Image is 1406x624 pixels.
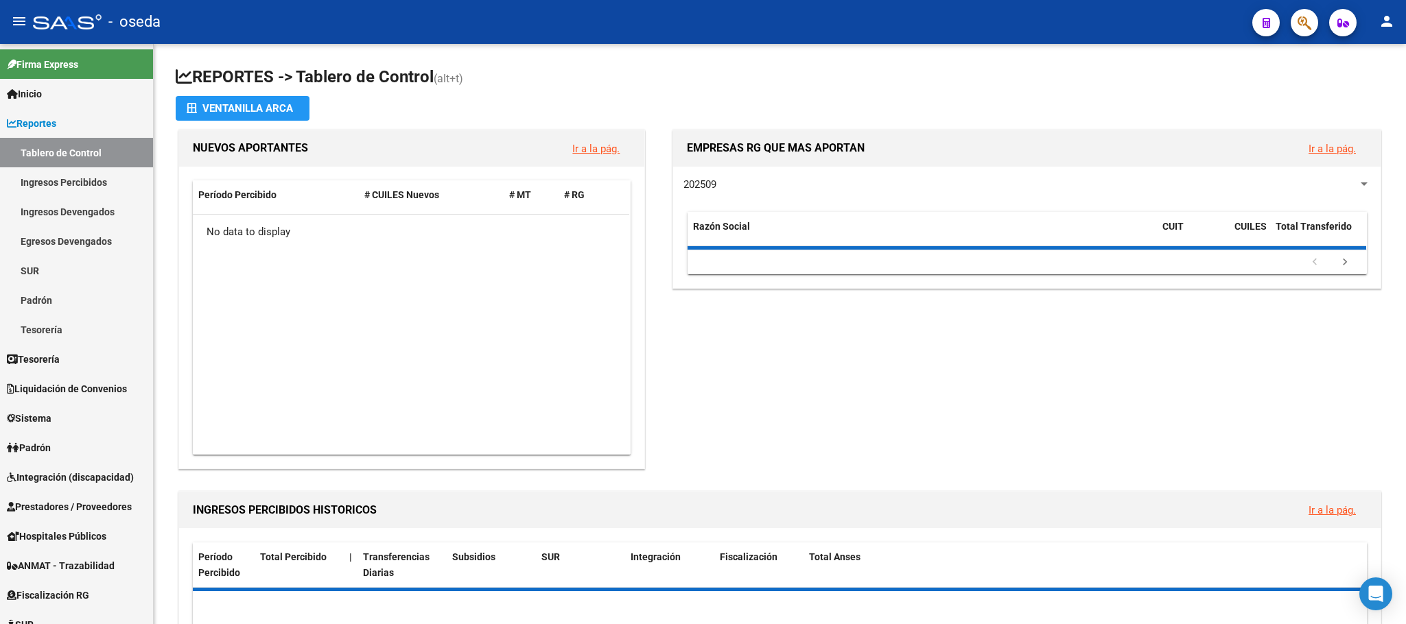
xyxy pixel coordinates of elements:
datatable-header-cell: CUIT [1157,212,1229,257]
datatable-header-cell: # CUILES Nuevos [359,180,504,210]
h1: REPORTES -> Tablero de Control [176,66,1384,90]
datatable-header-cell: Fiscalización [714,542,804,588]
mat-icon: person [1379,13,1395,29]
span: Transferencias Diarias [363,551,430,578]
span: Prestadores / Proveedores [7,499,132,514]
span: Total Anses [809,551,860,562]
span: Período Percibido [198,551,240,578]
span: Liquidación de Convenios [7,381,127,396]
span: Total Percibido [260,551,327,562]
span: ANMAT - Trazabilidad [7,558,115,573]
span: - oseda [108,7,161,37]
span: # MT [509,189,531,200]
span: 202509 [683,178,716,191]
span: Padrón [7,440,51,455]
a: Ir a la pág. [572,143,620,155]
a: go to previous page [1302,255,1328,270]
span: Sistema [7,411,51,426]
datatable-header-cell: Subsidios [447,542,536,588]
span: Reportes [7,116,56,131]
span: (alt+t) [434,72,463,85]
span: NUEVOS APORTANTES [193,141,308,154]
span: # CUILES Nuevos [364,189,439,200]
span: Razón Social [693,221,750,232]
span: Fiscalización [720,551,777,562]
span: Integración [631,551,681,562]
datatable-header-cell: Transferencias Diarias [358,542,447,588]
datatable-header-cell: SUR [536,542,625,588]
a: Ir a la pág. [1309,143,1356,155]
div: No data to display [193,215,629,249]
span: CUILES [1234,221,1267,232]
datatable-header-cell: Total Transferido [1270,212,1366,257]
a: go to next page [1332,255,1358,270]
datatable-header-cell: Integración [625,542,714,588]
datatable-header-cell: | [344,542,358,588]
button: Ir a la pág. [561,136,631,161]
span: Subsidios [452,551,495,562]
datatable-header-cell: Razón Social [688,212,1157,257]
datatable-header-cell: Período Percibido [193,180,359,210]
button: Ventanilla ARCA [176,96,309,121]
span: Fiscalización RG [7,588,89,603]
datatable-header-cell: CUILES [1229,212,1270,257]
span: Período Percibido [198,189,277,200]
a: Ir a la pág. [1309,504,1356,516]
span: Integración (discapacidad) [7,470,134,485]
span: # RG [564,189,585,200]
button: Ir a la pág. [1298,497,1367,523]
datatable-header-cell: Total Anses [804,542,1350,588]
span: INGRESOS PERCIBIDOS HISTORICOS [193,503,377,516]
span: Inicio [7,86,42,101]
datatable-header-cell: Total Percibido [255,542,344,588]
span: CUIT [1162,221,1184,232]
span: SUR [541,551,560,562]
span: Hospitales Públicos [7,529,106,544]
span: Total Transferido [1276,221,1352,232]
datatable-header-cell: # RG [559,180,613,210]
span: EMPRESAS RG QUE MAS APORTAN [687,141,865,154]
span: | [349,551,352,562]
span: Firma Express [7,57,78,72]
button: Ir a la pág. [1298,136,1367,161]
datatable-header-cell: Período Percibido [193,542,255,588]
div: Ventanilla ARCA [187,96,298,121]
span: Tesorería [7,352,60,367]
div: Open Intercom Messenger [1359,577,1392,610]
mat-icon: menu [11,13,27,29]
datatable-header-cell: # MT [504,180,559,210]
